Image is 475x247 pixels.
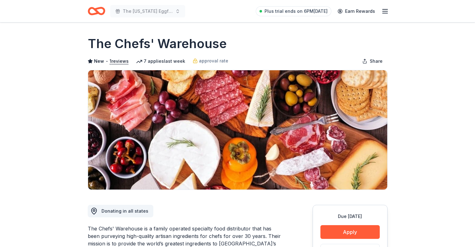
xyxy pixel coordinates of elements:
div: 7 applies last week [136,57,185,65]
button: Share [357,55,388,67]
img: Image for The Chefs' Warehouse [88,70,387,190]
a: approval rate [193,57,228,65]
span: New [94,57,104,65]
a: Earn Rewards [334,6,379,17]
span: approval rate [199,57,228,65]
span: • [106,59,108,64]
span: Donating in all states [101,208,148,214]
h1: The Chefs' Warehouse [88,35,227,52]
span: The [US_STATE] Eggfest [123,7,173,15]
button: The [US_STATE] Eggfest [110,5,185,17]
div: Due [DATE] [320,213,380,220]
a: Plus trial ends on 6PM[DATE] [256,6,331,16]
span: Share [370,57,383,65]
button: Apply [320,225,380,239]
a: Home [88,4,105,18]
span: Plus trial ends on 6PM[DATE] [265,7,328,15]
button: 1reviews [110,57,129,65]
